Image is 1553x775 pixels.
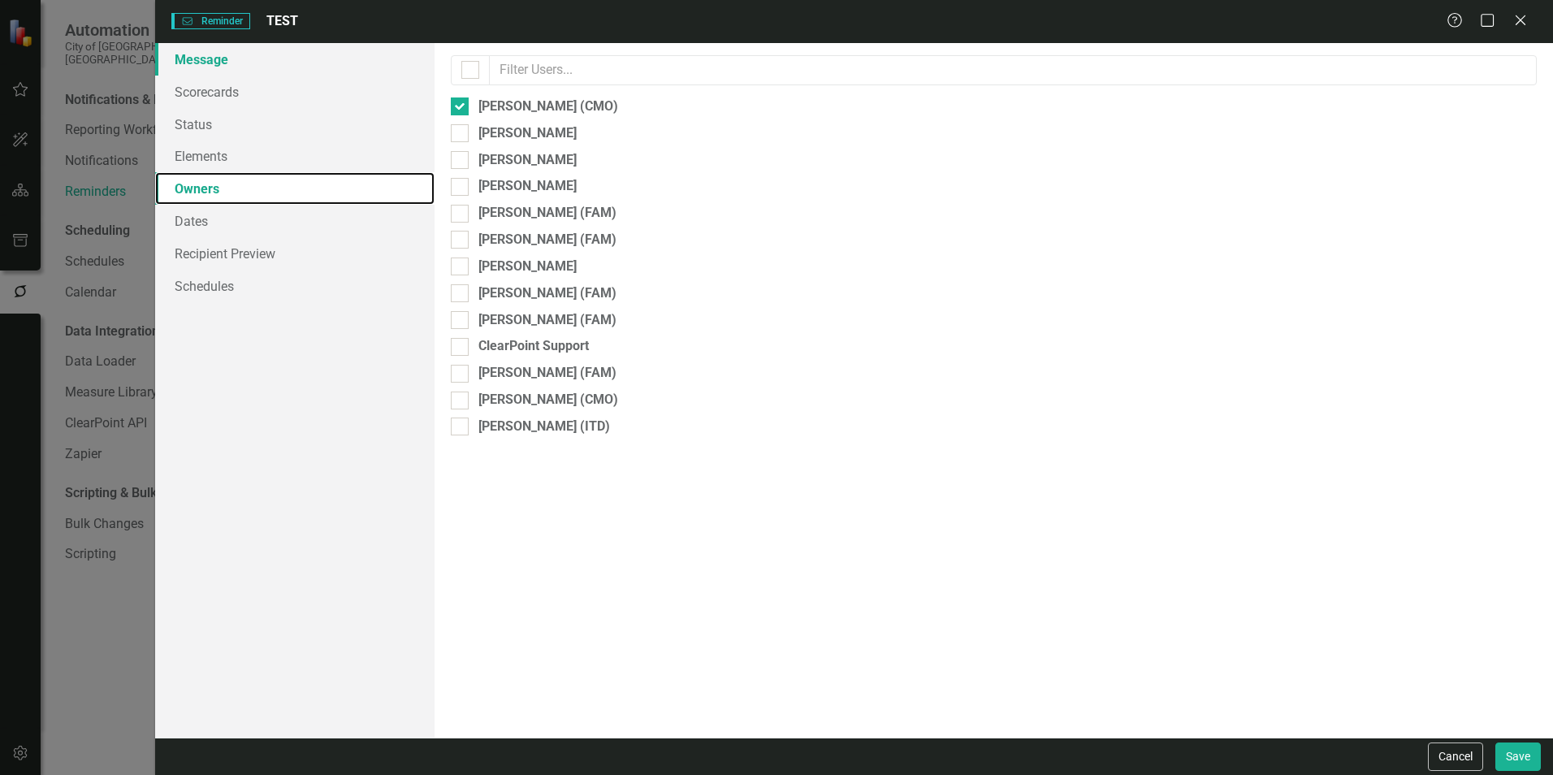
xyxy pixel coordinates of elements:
[171,13,249,29] span: Reminder
[266,13,298,28] span: TEST
[478,124,577,143] div: [PERSON_NAME]
[1495,743,1541,771] button: Save
[1428,743,1483,771] button: Cancel
[478,418,610,436] div: [PERSON_NAME] (ITD)
[478,364,616,383] div: [PERSON_NAME] (FAM)
[478,151,577,170] div: [PERSON_NAME]
[155,172,435,205] a: Owners
[155,270,435,302] a: Schedules
[478,97,618,116] div: [PERSON_NAME] (CMO)
[478,231,616,249] div: [PERSON_NAME] (FAM)
[478,204,616,223] div: [PERSON_NAME] (FAM)
[478,391,618,409] div: [PERSON_NAME] (CMO)
[489,55,1537,85] input: Filter Users...
[155,205,435,237] a: Dates
[478,177,577,196] div: [PERSON_NAME]
[155,237,435,270] a: Recipient Preview
[155,43,435,76] a: Message
[478,258,577,276] div: [PERSON_NAME]
[478,311,616,330] div: [PERSON_NAME] (FAM)
[478,337,589,356] div: ClearPoint Support
[155,108,435,141] a: Status
[155,76,435,108] a: Scorecards
[155,140,435,172] a: Elements
[478,284,616,303] div: [PERSON_NAME] (FAM)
